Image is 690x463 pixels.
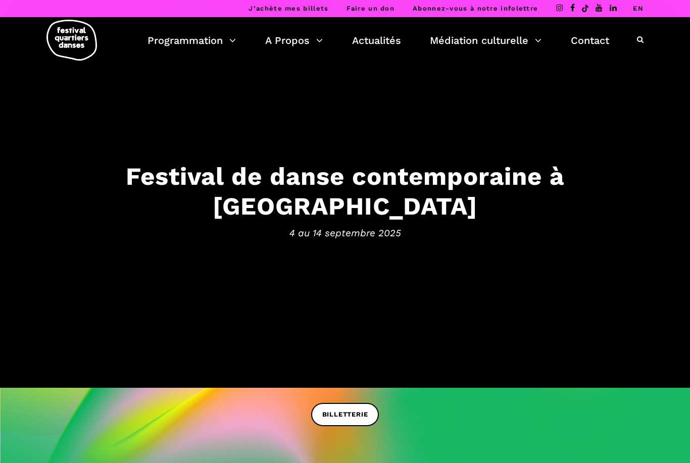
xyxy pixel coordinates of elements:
a: Faire un don [347,5,395,12]
a: Programmation [147,32,236,49]
a: EN [633,5,644,12]
a: Contact [571,32,609,49]
span: BILLETTERIE [322,409,368,420]
a: A Propos [265,32,323,49]
a: Actualités [352,32,401,49]
a: J’achète mes billets [249,5,328,12]
a: Abonnez-vous à notre infolettre [413,5,538,12]
img: logo-fqd-med [46,20,97,61]
a: BILLETTERIE [311,403,379,426]
span: 4 au 14 septembre 2025 [32,226,658,241]
a: Médiation culturelle [430,32,541,49]
h3: Festival de danse contemporaine à [GEOGRAPHIC_DATA] [32,161,658,221]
